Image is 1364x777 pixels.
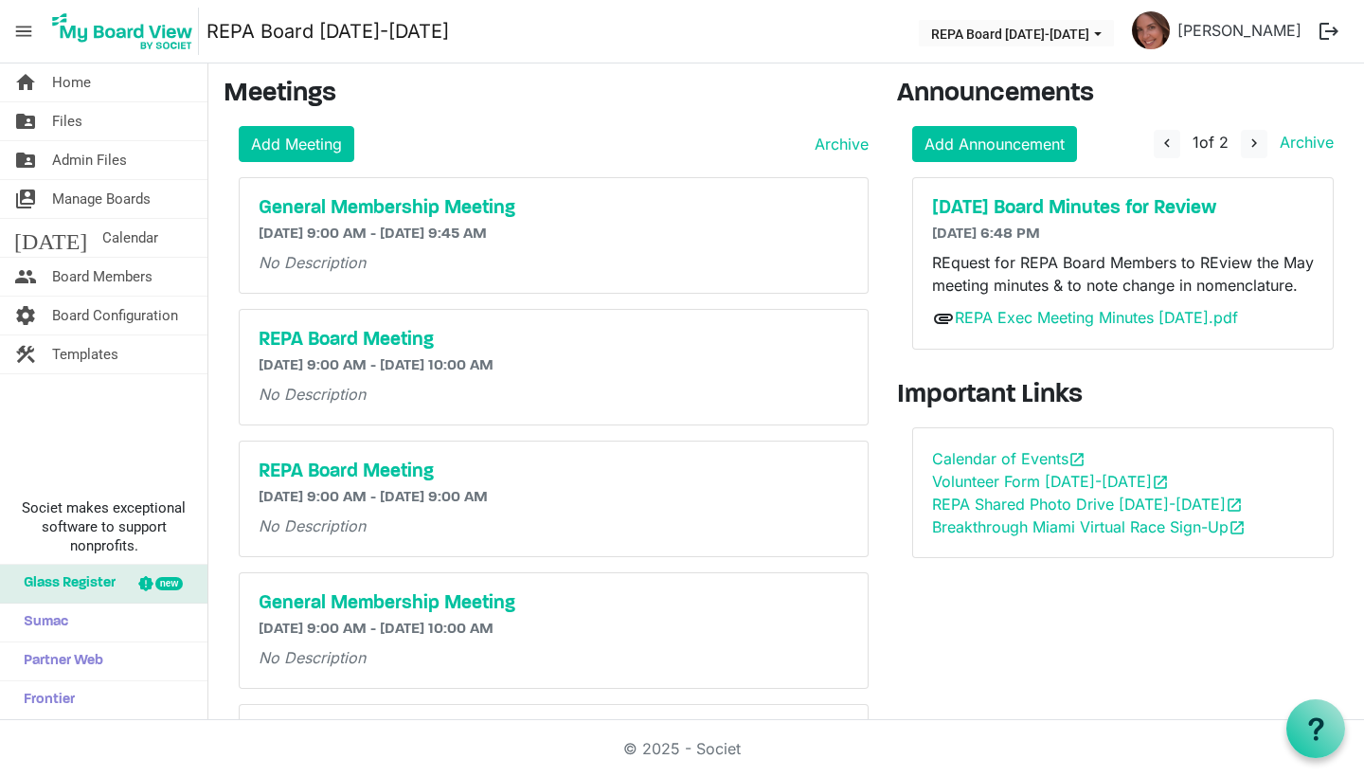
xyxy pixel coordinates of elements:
span: Frontier [14,681,75,719]
h6: [DATE] 9:00 AM - [DATE] 10:00 AM [259,621,849,639]
span: Files [52,102,82,140]
span: open_in_new [1226,497,1243,514]
h6: [DATE] 9:00 AM - [DATE] 9:45 AM [259,226,849,244]
div: new [155,577,183,590]
span: settings [14,297,37,334]
button: REPA Board 2025-2026 dropdownbutton [919,20,1114,46]
span: open_in_new [1068,451,1086,468]
a: REPA Board Meeting [259,461,849,483]
a: Calendar of Eventsopen_in_new [932,449,1086,468]
span: Societ makes exceptional software to support nonprofits. [9,498,199,555]
h3: Meetings [224,79,869,111]
span: Board Members [52,258,153,296]
span: open_in_new [1229,519,1246,536]
span: Admin Files [52,141,127,179]
span: Glass Register [14,565,116,603]
span: Partner Web [14,642,103,680]
button: logout [1309,11,1349,51]
button: navigate_before [1154,130,1180,158]
a: REPA Shared Photo Drive [DATE]-[DATE]open_in_new [932,495,1243,514]
a: Archive [1272,133,1334,152]
span: of 2 [1193,133,1229,152]
h6: [DATE] 9:00 AM - [DATE] 9:00 AM [259,489,849,507]
a: REPA Board [DATE]-[DATE] [206,12,449,50]
h3: Important Links [897,380,1350,412]
span: open_in_new [1152,474,1169,491]
a: REPA Exec Meeting Minutes [DATE].pdf [955,308,1238,327]
a: Archive [807,133,869,155]
span: Board Configuration [52,297,178,334]
a: General Membership Meeting [259,197,849,220]
a: Add Meeting [239,126,354,162]
span: people [14,258,37,296]
span: attachment [932,307,955,330]
a: REPA Board Meeting [259,329,849,352]
button: navigate_next [1241,130,1267,158]
span: Manage Boards [52,180,151,218]
p: No Description [259,383,849,406]
p: No Description [259,646,849,669]
span: [DATE] [14,219,87,257]
span: switch_account [14,180,37,218]
a: © 2025 - Societ [623,739,741,758]
h6: [DATE] 9:00 AM - [DATE] 10:00 AM [259,357,849,375]
span: navigate_next [1246,135,1263,152]
a: General Membership Meeting [259,592,849,615]
a: [PERSON_NAME] [1170,11,1309,49]
p: No Description [259,515,849,537]
a: Breakthrough Miami Virtual Race Sign-Upopen_in_new [932,517,1246,536]
span: [DATE] 6:48 PM [932,226,1040,242]
span: 1 [1193,133,1199,152]
span: construction [14,335,37,373]
span: folder_shared [14,102,37,140]
span: folder_shared [14,141,37,179]
span: Home [52,63,91,101]
a: My Board View Logo [46,8,206,55]
p: No Description [259,251,849,274]
a: [DATE] Board Minutes for Review [932,197,1315,220]
span: menu [6,13,42,49]
a: Add Announcement [912,126,1077,162]
span: Calendar [102,219,158,257]
span: Sumac [14,604,68,641]
span: Templates [52,335,118,373]
a: Volunteer Form [DATE]-[DATE]open_in_new [932,472,1169,491]
img: aLB5LVcGR_PCCk3EizaQzfhNfgALuioOsRVbMr9Zq1CLdFVQUAcRzChDQbMFezouKt6echON3eNsO59P8s_Ojg_thumb.png [1132,11,1170,49]
img: My Board View Logo [46,8,199,55]
span: navigate_before [1158,135,1176,152]
span: home [14,63,37,101]
p: REquest for REPA Board Members to REview the May meeting minutes & to note change in nomenclature. [932,251,1315,297]
h3: Announcements [897,79,1350,111]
